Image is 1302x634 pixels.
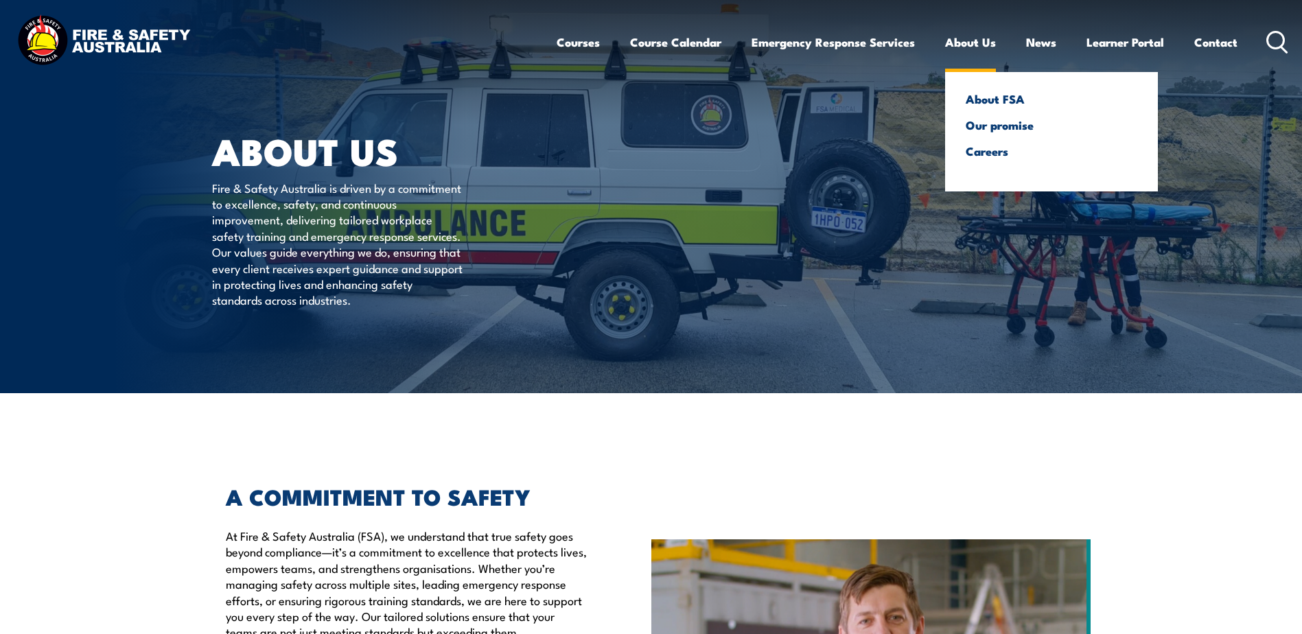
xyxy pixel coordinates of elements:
p: Fire & Safety Australia is driven by a commitment to excellence, safety, and continuous improveme... [212,180,463,308]
h1: About Us [212,134,551,167]
a: Careers [966,145,1137,157]
a: Our promise [966,119,1137,131]
a: About Us [945,24,996,60]
a: News [1026,24,1056,60]
a: About FSA [966,93,1137,105]
a: Emergency Response Services [752,24,915,60]
a: Courses [557,24,600,60]
h2: A COMMITMENT TO SAFETY [226,486,588,506]
a: Contact [1194,24,1237,60]
a: Course Calendar [630,24,721,60]
a: Learner Portal [1086,24,1164,60]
